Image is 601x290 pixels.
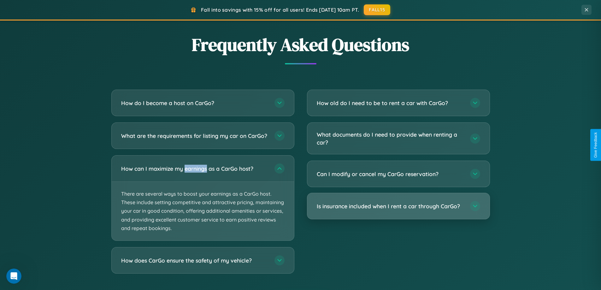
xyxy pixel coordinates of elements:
[6,269,21,284] iframe: Intercom live chat
[201,7,359,13] span: Fall into savings with 15% off for all users! Ends [DATE] 10am PT.
[121,132,268,140] h3: What are the requirements for listing my car on CarGo?
[364,4,390,15] button: FALL15
[317,131,464,146] h3: What documents do I need to provide when renting a car?
[112,182,294,240] p: There are several ways to boost your earnings as a CarGo host. These include setting competitive ...
[317,170,464,178] h3: Can I modify or cancel my CarGo reservation?
[121,165,268,173] h3: How can I maximize my earnings as a CarGo host?
[317,202,464,210] h3: Is insurance included when I rent a car through CarGo?
[593,132,598,158] div: Give Feedback
[121,99,268,107] h3: How do I become a host on CarGo?
[121,257,268,264] h3: How does CarGo ensure the safety of my vehicle?
[111,33,490,57] h2: Frequently Asked Questions
[317,99,464,107] h3: How old do I need to be to rent a car with CarGo?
